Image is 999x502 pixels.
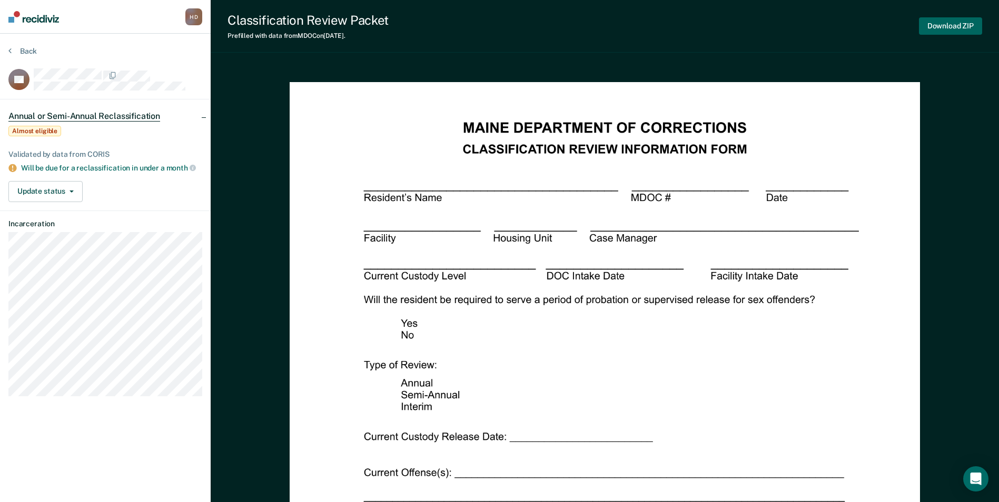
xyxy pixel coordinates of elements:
[185,8,202,25] button: HD
[8,126,61,136] span: Almost eligible
[228,13,389,28] div: Classification Review Packet
[8,46,37,56] button: Back
[8,181,83,202] button: Update status
[21,163,202,173] div: Will be due for a reclassification in under a month
[228,32,389,39] div: Prefilled with data from MDOC on [DATE] .
[8,219,202,228] dt: Incarceration
[185,8,202,25] div: H D
[919,17,982,35] button: Download ZIP
[963,466,988,491] div: Open Intercom Messenger
[8,111,160,122] span: Annual or Semi-Annual Reclassification
[8,150,202,159] div: Validated by data from CORIS
[8,11,59,23] img: Recidiviz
